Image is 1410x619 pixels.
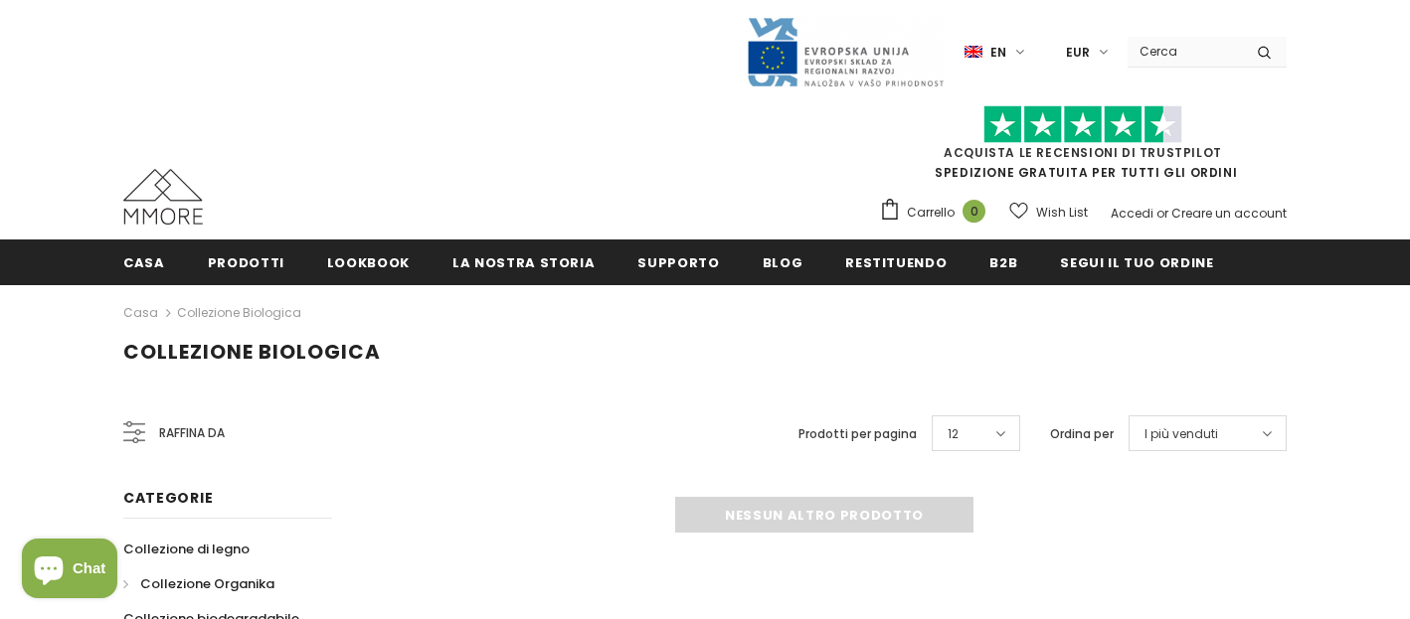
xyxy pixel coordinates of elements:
[16,539,123,603] inbox-online-store-chat: Shopify online store chat
[452,253,595,272] span: La nostra storia
[948,424,959,444] span: 12
[123,566,274,601] a: Collezione Organika
[845,253,947,272] span: Restituendo
[327,239,410,284] a: Lookbook
[1050,424,1114,444] label: Ordina per
[177,304,301,321] a: Collezione biologica
[907,203,955,223] span: Carrello
[123,540,250,558] span: Collezione di legno
[989,239,1017,284] a: B2B
[327,253,410,272] span: Lookbook
[990,43,1006,63] span: en
[983,105,1182,144] img: Fidati di Pilot Stars
[208,253,284,272] span: Prodotti
[798,424,917,444] label: Prodotti per pagina
[879,198,995,228] a: Carrello 0
[123,338,381,366] span: Collezione biologica
[1111,205,1153,222] a: Accedi
[637,253,719,272] span: supporto
[123,239,165,284] a: Casa
[140,574,274,593] span: Collezione Organika
[123,532,250,566] a: Collezione di legno
[159,422,225,444] span: Raffina da
[1009,195,1088,230] a: Wish List
[123,253,165,272] span: Casa
[1060,253,1213,272] span: Segui il tuo ordine
[1145,424,1218,444] span: I più venduti
[637,239,719,284] a: supporto
[963,200,985,223] span: 0
[1060,239,1213,284] a: Segui il tuo ordine
[965,44,982,61] img: i-lang-1.png
[763,239,803,284] a: Blog
[452,239,595,284] a: La nostra storia
[1171,205,1287,222] a: Creare un account
[123,301,158,325] a: Casa
[208,239,284,284] a: Prodotti
[1128,37,1242,66] input: Search Site
[746,16,945,88] img: Javni Razpis
[879,114,1287,181] span: SPEDIZIONE GRATUITA PER TUTTI GLI ORDINI
[123,169,203,225] img: Casi MMORE
[944,144,1222,161] a: Acquista le recensioni di TrustPilot
[746,43,945,60] a: Javni Razpis
[1036,203,1088,223] span: Wish List
[123,488,213,508] span: Categorie
[763,253,803,272] span: Blog
[989,253,1017,272] span: B2B
[1156,205,1168,222] span: or
[1066,43,1090,63] span: EUR
[845,239,947,284] a: Restituendo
